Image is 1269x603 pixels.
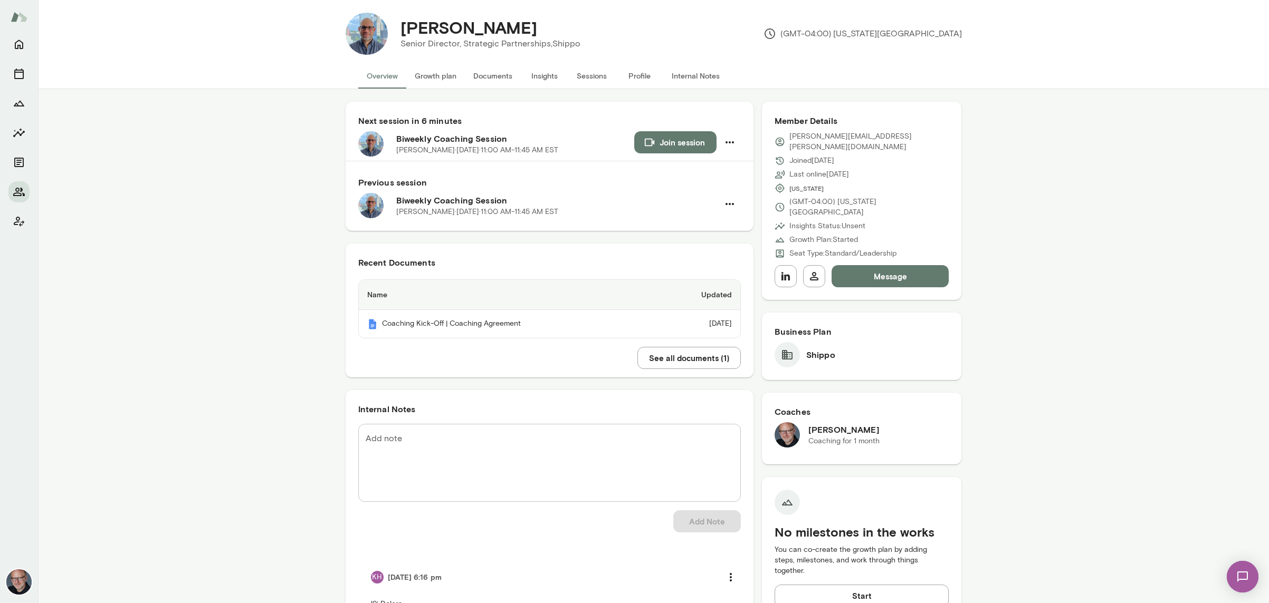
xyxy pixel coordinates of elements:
[789,248,896,259] p: Seat Type: Standard/Leadership
[775,114,949,127] h6: Member Details
[8,211,30,232] button: Client app
[764,27,962,40] p: (GMT-04:00) [US_STATE][GEOGRAPHIC_DATA]
[8,93,30,114] button: Growth Plan
[720,566,742,588] button: more
[8,63,30,84] button: Sessions
[832,265,949,287] button: Message
[789,131,949,152] p: [PERSON_NAME][EMAIL_ADDRESS][PERSON_NAME][DOMAIN_NAME]
[775,405,949,418] h6: Coaches
[11,7,27,27] img: Mento
[775,544,949,576] p: You can co-create the growth plan by adding steps, milestones, and work through things together.
[388,572,442,582] h6: [DATE] 6:16 pm
[359,280,657,310] th: Name
[789,184,824,192] span: [US_STATE]
[8,122,30,143] button: Insights
[358,63,406,89] button: Overview
[359,310,657,338] th: Coaching Kick-Off | Coaching Agreement
[657,280,740,310] th: Updated
[6,569,32,595] img: Nick Gould
[367,319,378,329] img: Mento | Coaching sessions
[657,310,740,338] td: [DATE]
[465,63,521,89] button: Documents
[775,523,949,540] h5: No milestones in the works
[637,347,741,369] button: See all documents (1)
[400,17,537,37] h4: [PERSON_NAME]
[358,114,741,127] h6: Next session in 6 minutes
[663,63,728,89] button: Internal Notes
[406,63,465,89] button: Growth plan
[400,37,580,50] p: Senior Director, Strategic Partnerships, Shippo
[358,176,741,189] h6: Previous session
[396,194,719,207] h6: Biweekly Coaching Session
[789,197,949,218] p: (GMT-04:00) [US_STATE][GEOGRAPHIC_DATA]
[789,169,849,180] p: Last online [DATE]
[8,152,30,173] button: Documents
[808,423,880,436] h6: [PERSON_NAME]
[358,256,741,269] h6: Recent Documents
[521,63,568,89] button: Insights
[358,403,741,415] h6: Internal Notes
[775,422,800,448] img: Nick Gould
[806,348,835,361] h6: Shippo
[568,63,616,89] button: Sessions
[8,34,30,55] button: Home
[616,63,663,89] button: Profile
[808,436,880,446] p: Coaching for 1 month
[789,155,834,166] p: Joined [DATE]
[396,207,558,217] p: [PERSON_NAME] · [DATE] · 11:00 AM-11:45 AM EST
[634,131,717,153] button: Join session
[789,235,858,245] p: Growth Plan: Started
[775,325,949,338] h6: Business Plan
[371,571,384,583] div: KH
[346,13,388,55] img: Neil Patel
[396,145,558,155] p: [PERSON_NAME] · [DATE] · 11:00 AM-11:45 AM EST
[789,221,865,231] p: Insights Status: Unsent
[396,132,634,145] h6: Biweekly Coaching Session
[8,181,30,202] button: Members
